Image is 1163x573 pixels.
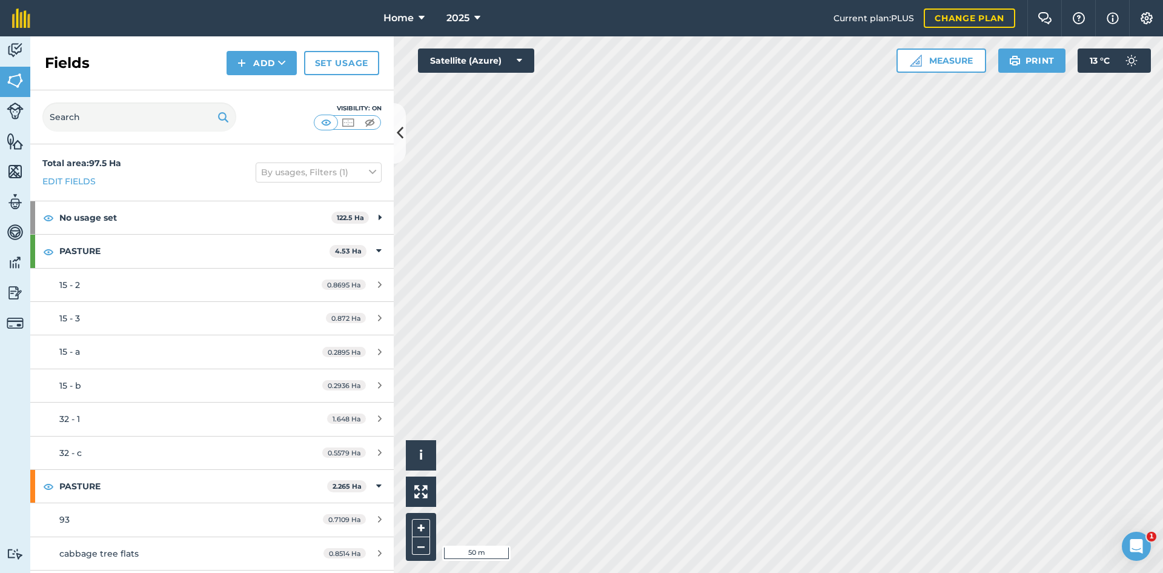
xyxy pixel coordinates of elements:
button: Print [998,49,1066,73]
a: 15 - 20.8695 Ha [30,269,394,301]
a: cabbage tree flats0.8514 Ha [30,537,394,570]
img: svg+xml;base64,PD94bWwgdmVyc2lvbj0iMS4wIiBlbmNvZGluZz0idXRmLTgiPz4KPCEtLSBHZW5lcmF0b3I6IEFkb2JlIE... [7,548,24,560]
span: 15 - a [59,346,80,357]
button: Add [227,51,297,75]
strong: PASTURE [59,235,330,267]
div: Visibility: On [314,104,382,113]
span: 15 - 3 [59,313,80,324]
div: No usage set122.5 Ha [30,201,394,234]
img: svg+xml;base64,PD94bWwgdmVyc2lvbj0iMS4wIiBlbmNvZGluZz0idXRmLTgiPz4KPCEtLSBHZW5lcmF0b3I6IEFkb2JlIE... [7,315,24,332]
button: – [412,537,430,555]
img: svg+xml;base64,PD94bWwgdmVyc2lvbj0iMS4wIiBlbmNvZGluZz0idXRmLTgiPz4KPCEtLSBHZW5lcmF0b3I6IEFkb2JlIE... [7,284,24,302]
img: svg+xml;base64,PHN2ZyB4bWxucz0iaHR0cDovL3d3dy53My5vcmcvMjAwMC9zdmciIHdpZHRoPSI1MCIgaGVpZ2h0PSI0MC... [340,116,356,129]
img: Ruler icon [910,55,922,67]
img: svg+xml;base64,PD94bWwgdmVyc2lvbj0iMS4wIiBlbmNvZGluZz0idXRmLTgiPz4KPCEtLSBHZW5lcmF0b3I6IEFkb2JlIE... [7,41,24,59]
a: Change plan [924,8,1015,28]
span: cabbage tree flats [59,548,139,559]
img: svg+xml;base64,PHN2ZyB4bWxucz0iaHR0cDovL3d3dy53My5vcmcvMjAwMC9zdmciIHdpZHRoPSIxOCIgaGVpZ2h0PSIyNC... [43,479,54,494]
img: svg+xml;base64,PHN2ZyB4bWxucz0iaHR0cDovL3d3dy53My5vcmcvMjAwMC9zdmciIHdpZHRoPSIxNyIgaGVpZ2h0PSIxNy... [1107,11,1119,25]
h2: Fields [45,53,90,73]
img: Four arrows, one pointing top left, one top right, one bottom right and the last bottom left [414,485,428,498]
strong: 2.265 Ha [333,482,362,491]
span: 2025 [446,11,469,25]
img: svg+xml;base64,PD94bWwgdmVyc2lvbj0iMS4wIiBlbmNvZGluZz0idXRmLTgiPz4KPCEtLSBHZW5lcmF0b3I6IEFkb2JlIE... [7,223,24,241]
img: svg+xml;base64,PHN2ZyB4bWxucz0iaHR0cDovL3d3dy53My5vcmcvMjAwMC9zdmciIHdpZHRoPSI1MCIgaGVpZ2h0PSI0MC... [319,116,334,129]
a: 32 - c0.5579 Ha [30,437,394,469]
img: svg+xml;base64,PD94bWwgdmVyc2lvbj0iMS4wIiBlbmNvZGluZz0idXRmLTgiPz4KPCEtLSBHZW5lcmF0b3I6IEFkb2JlIE... [7,253,24,272]
strong: PASTURE [59,470,327,503]
img: fieldmargin Logo [12,8,30,28]
img: svg+xml;base64,PHN2ZyB4bWxucz0iaHR0cDovL3d3dy53My5vcmcvMjAwMC9zdmciIHdpZHRoPSI1MCIgaGVpZ2h0PSI0MC... [362,116,377,129]
div: PASTURE2.265 Ha [30,470,394,503]
div: PASTURE4.53 Ha [30,235,394,267]
strong: 4.53 Ha [335,247,362,255]
span: 0.7109 Ha [323,514,366,524]
button: 13 °C [1078,49,1151,73]
img: A question mark icon [1072,12,1086,24]
strong: 122.5 Ha [337,213,364,222]
span: 15 - 2 [59,280,80,290]
span: 32 - c [59,447,82,458]
a: 15 - a0.2895 Ha [30,335,394,368]
strong: Total area : 97.5 Ha [42,158,121,169]
span: 13 ° C [1090,49,1110,73]
span: 1 [1147,532,1156,541]
img: svg+xml;base64,PHN2ZyB4bWxucz0iaHR0cDovL3d3dy53My5vcmcvMjAwMC9zdmciIHdpZHRoPSI1NiIgaGVpZ2h0PSI2MC... [7,132,24,150]
img: A cog icon [1139,12,1154,24]
img: Two speech bubbles overlapping with the left bubble in the forefront [1038,12,1052,24]
a: 15 - 30.872 Ha [30,302,394,335]
a: 32 - 11.648 Ha [30,403,394,435]
img: svg+xml;base64,PHN2ZyB4bWxucz0iaHR0cDovL3d3dy53My5vcmcvMjAwMC9zdmciIHdpZHRoPSI1NiIgaGVpZ2h0PSI2MC... [7,163,24,181]
span: Current plan : PLUS [833,12,914,25]
a: Edit fields [42,175,96,188]
span: 32 - 1 [59,414,80,424]
img: svg+xml;base64,PHN2ZyB4bWxucz0iaHR0cDovL3d3dy53My5vcmcvMjAwMC9zdmciIHdpZHRoPSIxOSIgaGVpZ2h0PSIyNC... [217,110,229,124]
img: svg+xml;base64,PHN2ZyB4bWxucz0iaHR0cDovL3d3dy53My5vcmcvMjAwMC9zdmciIHdpZHRoPSIxNCIgaGVpZ2h0PSIyNC... [237,56,246,70]
strong: No usage set [59,201,331,234]
img: svg+xml;base64,PHN2ZyB4bWxucz0iaHR0cDovL3d3dy53My5vcmcvMjAwMC9zdmciIHdpZHRoPSIxOCIgaGVpZ2h0PSIyNC... [43,244,54,259]
input: Search [42,102,236,132]
a: 930.7109 Ha [30,503,394,536]
img: svg+xml;base64,PD94bWwgdmVyc2lvbj0iMS4wIiBlbmNvZGluZz0idXRmLTgiPz4KPCEtLSBHZW5lcmF0b3I6IEFkb2JlIE... [7,102,24,119]
span: i [419,447,423,463]
img: svg+xml;base64,PHN2ZyB4bWxucz0iaHR0cDovL3d3dy53My5vcmcvMjAwMC9zdmciIHdpZHRoPSIxOSIgaGVpZ2h0PSIyNC... [1009,53,1021,68]
img: svg+xml;base64,PD94bWwgdmVyc2lvbj0iMS4wIiBlbmNvZGluZz0idXRmLTgiPz4KPCEtLSBHZW5lcmF0b3I6IEFkb2JlIE... [1119,49,1144,73]
a: Set usage [304,51,379,75]
span: 0.8514 Ha [323,548,366,558]
span: 15 - b [59,380,81,391]
button: i [406,440,436,471]
span: 93 [59,514,70,525]
a: 15 - b0.2936 Ha [30,369,394,402]
button: + [412,519,430,537]
span: 0.2936 Ha [322,380,366,390]
span: 1.648 Ha [327,414,366,424]
img: svg+xml;base64,PHN2ZyB4bWxucz0iaHR0cDovL3d3dy53My5vcmcvMjAwMC9zdmciIHdpZHRoPSIxOCIgaGVpZ2h0PSIyNC... [43,210,54,225]
button: Satellite (Azure) [418,49,534,73]
iframe: Intercom live chat [1122,532,1151,561]
span: 0.8695 Ha [322,280,366,290]
button: By usages, Filters (1) [256,163,382,182]
span: 0.872 Ha [326,313,366,323]
img: svg+xml;base64,PD94bWwgdmVyc2lvbj0iMS4wIiBlbmNvZGluZz0idXRmLTgiPz4KPCEtLSBHZW5lcmF0b3I6IEFkb2JlIE... [7,193,24,211]
span: Home [383,11,414,25]
button: Measure [896,49,986,73]
img: svg+xml;base64,PHN2ZyB4bWxucz0iaHR0cDovL3d3dy53My5vcmcvMjAwMC9zdmciIHdpZHRoPSI1NiIgaGVpZ2h0PSI2MC... [7,72,24,90]
span: 0.5579 Ha [322,447,366,458]
span: 0.2895 Ha [322,347,366,357]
